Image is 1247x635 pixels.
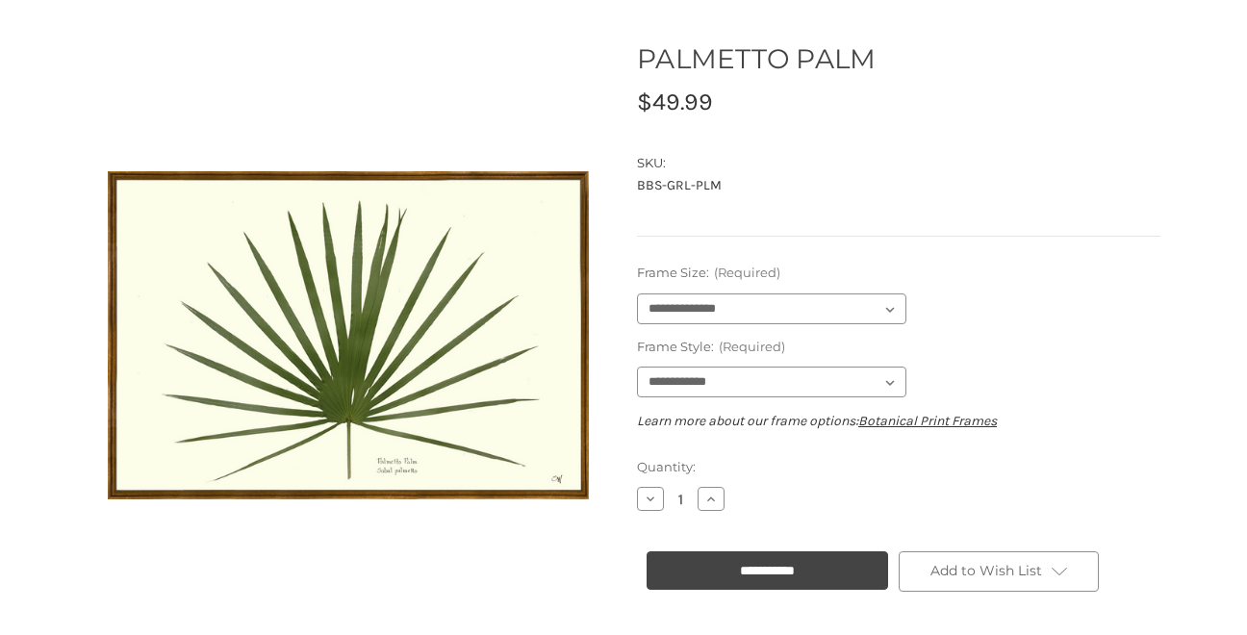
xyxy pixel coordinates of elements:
[637,338,1160,357] label: Frame Style:
[637,264,1160,283] label: Frame Size:
[899,551,1099,592] a: Add to Wish List
[637,88,713,115] span: $49.99
[637,38,1160,79] h1: PALMETTO PALM
[637,411,1160,431] p: Learn more about our frame options:
[719,339,785,354] small: (Required)
[714,265,780,280] small: (Required)
[858,413,997,429] a: Botanical Print Frames
[637,175,1160,195] dd: BBS-GRL-PLM
[930,562,1042,579] span: Add to Wish List
[637,154,1156,173] dt: SKU:
[637,458,1160,477] label: Quantity:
